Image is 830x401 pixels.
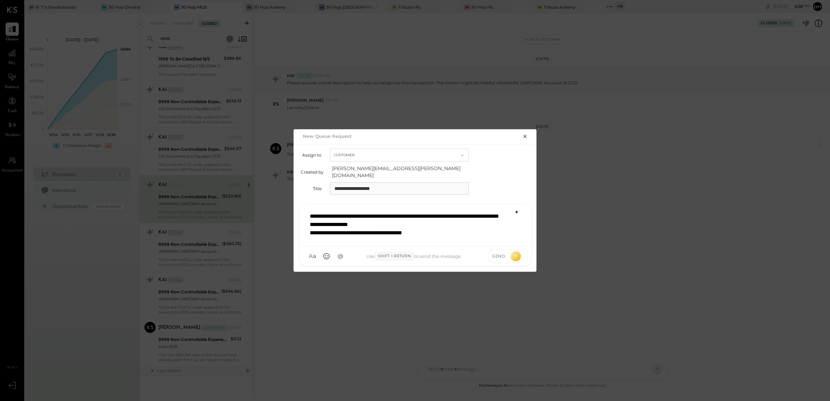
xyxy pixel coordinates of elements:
span: @ [338,253,343,260]
label: Title [301,186,322,191]
span: Shift + Return [375,252,414,260]
button: Aa [306,250,319,262]
span: [PERSON_NAME][EMAIL_ADDRESS][PERSON_NAME][DOMAIN_NAME] [332,165,471,179]
h2: New Queue Request [303,133,352,139]
div: Use to send the message [347,252,481,260]
button: @ [334,250,347,262]
span: Send [492,253,505,259]
span: a [313,253,316,260]
label: Created by [301,169,324,175]
button: Customer [330,149,469,161]
label: Assign to [301,152,322,158]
